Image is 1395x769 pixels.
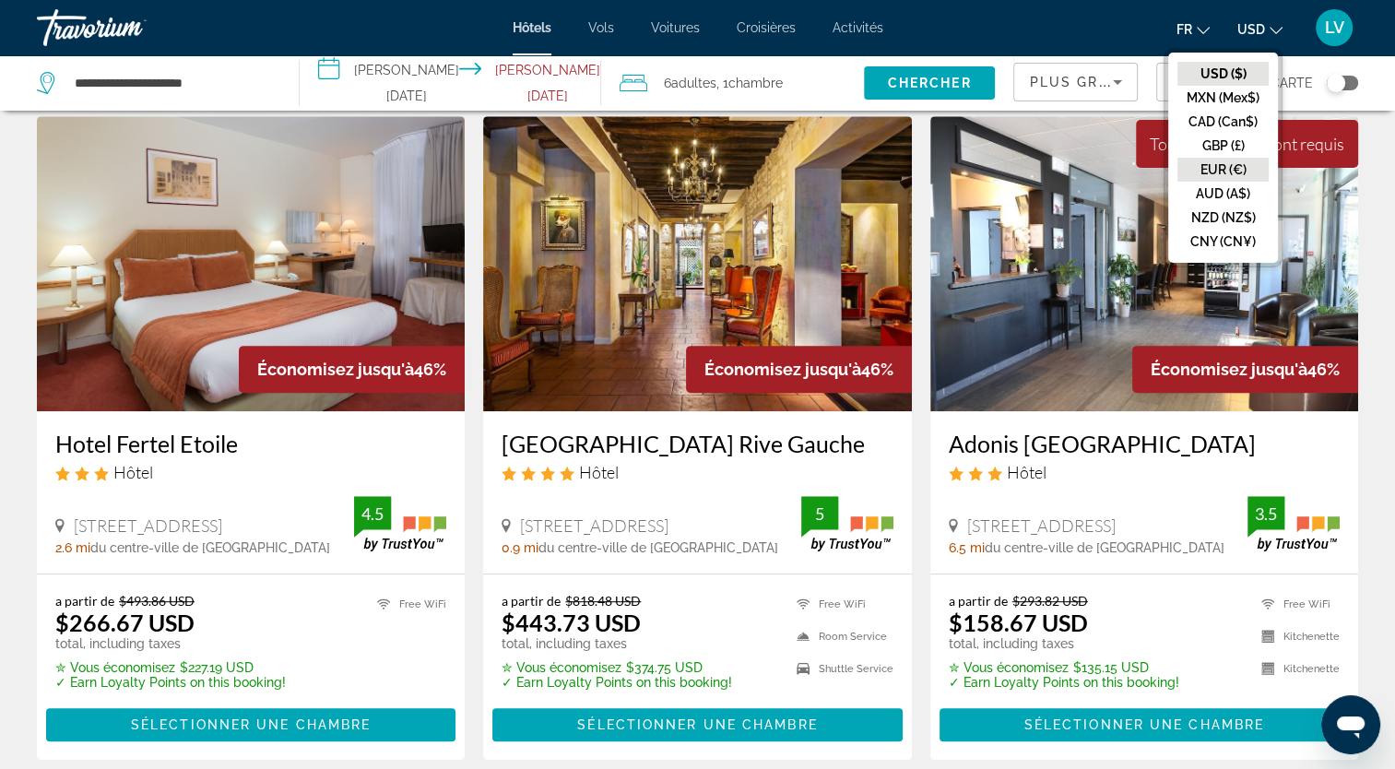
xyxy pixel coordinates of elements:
button: Search [864,66,995,100]
span: fr [1176,22,1192,37]
span: LV [1325,18,1344,37]
p: ✓ Earn Loyalty Points on this booking! [502,675,732,690]
div: 5 [801,503,838,525]
li: Kitchenette [1252,625,1340,648]
button: EUR (€) [1177,158,1269,182]
button: AUD (A$) [1177,182,1269,206]
p: ✓ Earn Loyalty Points on this booking! [949,675,1179,690]
span: Chambre [728,76,783,90]
a: Activités [833,20,883,35]
span: ✮ Vous économisez [949,660,1069,675]
span: Économisez jusqu'à [1151,360,1307,379]
span: 2.6 mi [55,540,90,555]
a: Hôtels [513,20,551,35]
iframe: Bouton de lancement de la fenêtre de messagerie [1321,695,1380,754]
p: total, including taxes [502,636,732,651]
button: Change language [1176,16,1210,42]
span: a partir de [949,593,1008,609]
button: Sélectionner une chambre [492,708,902,741]
button: MXN (Mex$) [1177,86,1269,110]
button: GBP (£) [1177,134,1269,158]
li: Room Service [787,625,893,648]
span: Plus grandes économies [1029,75,1249,89]
button: Sélectionner une chambre [940,708,1349,741]
span: Sélectionner une chambre [577,717,817,732]
span: a partir de [55,593,114,609]
div: 4 star Hotel [502,462,893,482]
span: du centre-ville de [GEOGRAPHIC_DATA] [90,540,330,555]
button: Filters [1156,63,1252,101]
p: ✓ Earn Loyalty Points on this booking! [55,675,286,690]
span: 0.9 mi [502,540,538,555]
span: Hôtel [579,462,619,482]
li: Free WiFi [368,593,446,616]
img: Hotel Fertel Etoile [37,116,465,411]
a: [GEOGRAPHIC_DATA] Rive Gauche [502,430,893,457]
span: Économisez jusqu'à [704,360,861,379]
span: 6.5 mi [949,540,985,555]
a: Adonis [GEOGRAPHIC_DATA] [949,430,1340,457]
span: Adultes [671,76,716,90]
span: ✮ Vous économisez [55,660,175,675]
li: Kitchenette [1252,657,1340,680]
p: $374.75 USD [502,660,732,675]
button: CAD (Can$) [1177,110,1269,134]
input: Search hotel destination [73,69,271,97]
a: Sélectionner une chambre [46,712,455,732]
li: Shuttle Service [787,657,893,680]
p: $135.15 USD [949,660,1179,675]
span: Hôtel [113,462,153,482]
button: Toggle map [1313,75,1358,91]
a: Croisières [737,20,796,35]
img: TrustYou guest rating badge [354,496,446,550]
del: $493.86 USD [119,593,195,609]
del: $818.48 USD [565,593,641,609]
div: 4.5 [354,503,391,525]
span: du centre-ville de [GEOGRAPHIC_DATA] [985,540,1224,555]
div: Tous les champs sont requis [1150,134,1344,154]
mat-select: Sort by [1029,71,1122,93]
a: Vols [588,20,614,35]
span: Hôtel [1007,462,1046,482]
p: total, including taxes [55,636,286,651]
span: , 1 [716,70,783,96]
span: [STREET_ADDRESS] [520,515,668,536]
ins: $266.67 USD [55,609,195,636]
a: Sélectionner une chambre [940,712,1349,732]
span: [STREET_ADDRESS] [74,515,222,536]
a: Sélectionner une chambre [492,712,902,732]
button: Travelers: 6 adults, 0 children [601,55,864,111]
p: total, including taxes [949,636,1179,651]
div: 3 star Hotel [949,462,1340,482]
span: Économisez jusqu'à [257,360,414,379]
a: Travorium [37,4,221,52]
button: User Menu [1310,8,1358,47]
img: Adonis Paris Sud [930,116,1358,411]
span: Voitures [651,20,700,35]
span: [STREET_ADDRESS] [967,515,1116,536]
span: Carte [1271,70,1313,96]
button: Change currency [1237,16,1283,42]
span: Chercher [888,76,972,90]
img: Hôtel Saint Paul Rive Gauche [483,116,911,411]
span: Sélectionner une chambre [1024,717,1264,732]
div: 46% [686,346,912,393]
span: USD [1237,22,1265,37]
button: CNY (CN¥) [1177,230,1269,254]
div: 46% [1132,346,1358,393]
p: $227.19 USD [55,660,286,675]
del: $293.82 USD [1012,593,1088,609]
a: Hotel Fertel Etoile [55,430,446,457]
button: USD ($) [1177,62,1269,86]
li: Free WiFi [1252,593,1340,616]
li: Free WiFi [787,593,893,616]
div: 3.5 [1247,503,1284,525]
